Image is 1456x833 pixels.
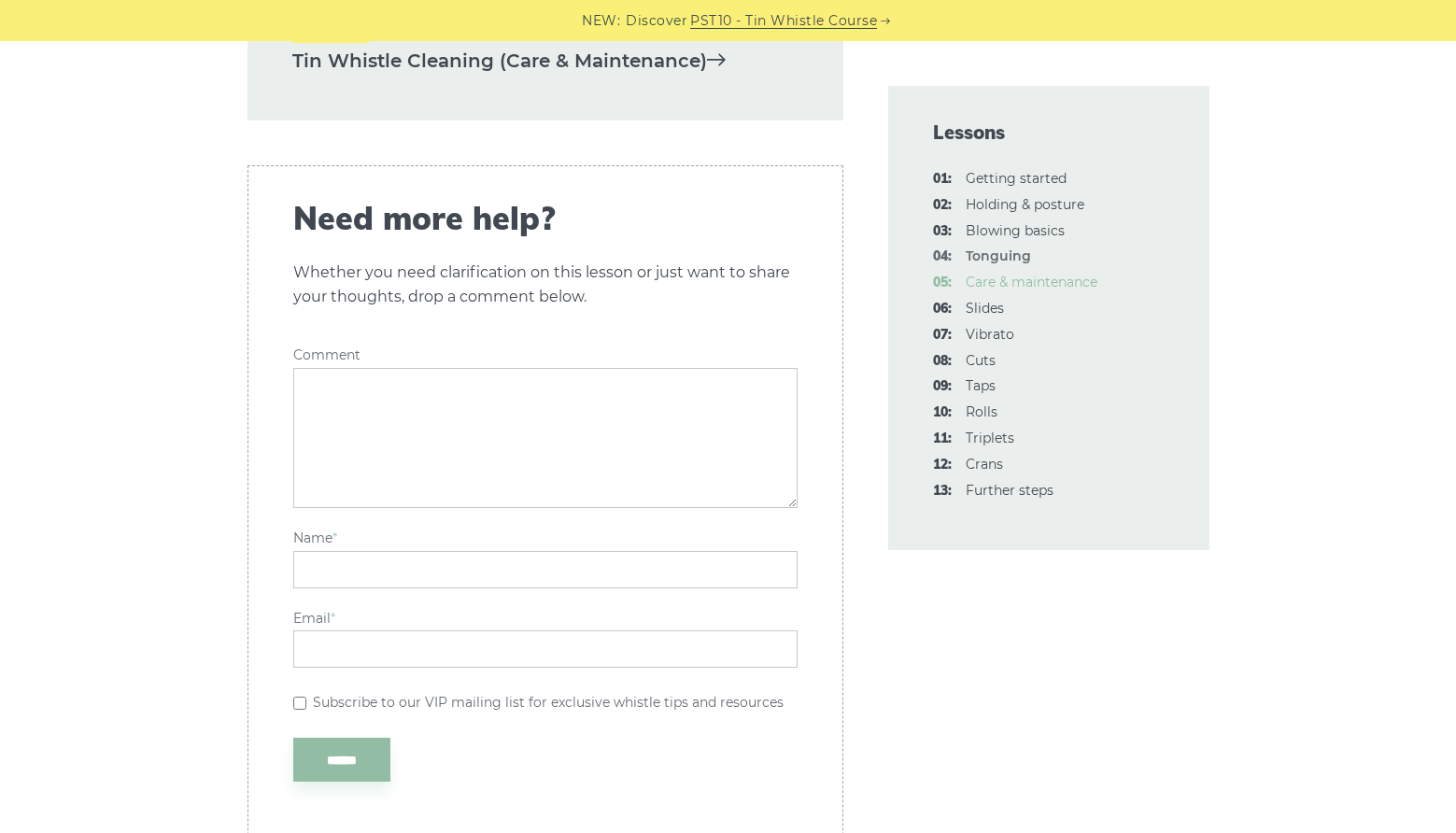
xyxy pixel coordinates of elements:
[966,456,1003,473] a: 12:Crans
[933,402,952,424] span: 10:
[690,10,877,32] a: PST10 - Tin Whistle Course
[933,324,952,346] span: 07:
[293,530,798,546] label: Name
[933,272,952,294] span: 05:
[933,350,952,373] span: 08:
[966,247,1031,264] strong: Tonguing
[292,46,799,77] a: Tin Whistle Cleaning (Care & Maintenance)
[626,10,687,32] span: Discover
[933,454,952,476] span: 12:
[582,10,620,32] span: NEW:
[933,168,952,191] span: 01:
[966,196,1084,213] a: 02:Holding & posture
[966,403,997,420] a: 10:Rolls
[293,611,798,627] label: Email
[933,220,952,243] span: 03:
[293,347,798,363] label: Comment
[966,326,1014,343] a: 07:Vibrato
[933,375,952,398] span: 09:
[966,482,1053,499] a: 13:Further steps
[966,222,1065,239] a: 03:Blowing basics
[966,170,1067,187] a: 01:Getting started
[313,695,784,711] label: Subscribe to our VIP mailing list for exclusive whistle tips and resources
[293,200,798,238] span: Need more help?
[933,120,1165,146] span: Lessons
[933,480,952,502] span: 13:
[966,377,996,394] a: 09:Taps
[293,261,798,309] p: Whether you need clarification on this lesson or just want to share your thoughts, drop a comment...
[966,352,996,369] a: 08:Cuts
[933,246,952,268] span: 04:
[933,194,952,217] span: 02:
[966,274,1097,290] a: 05:Care & maintenance
[933,298,952,320] span: 06:
[966,430,1014,446] a: 11:Triplets
[933,428,952,450] span: 11:
[966,300,1004,317] a: 06:Slides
